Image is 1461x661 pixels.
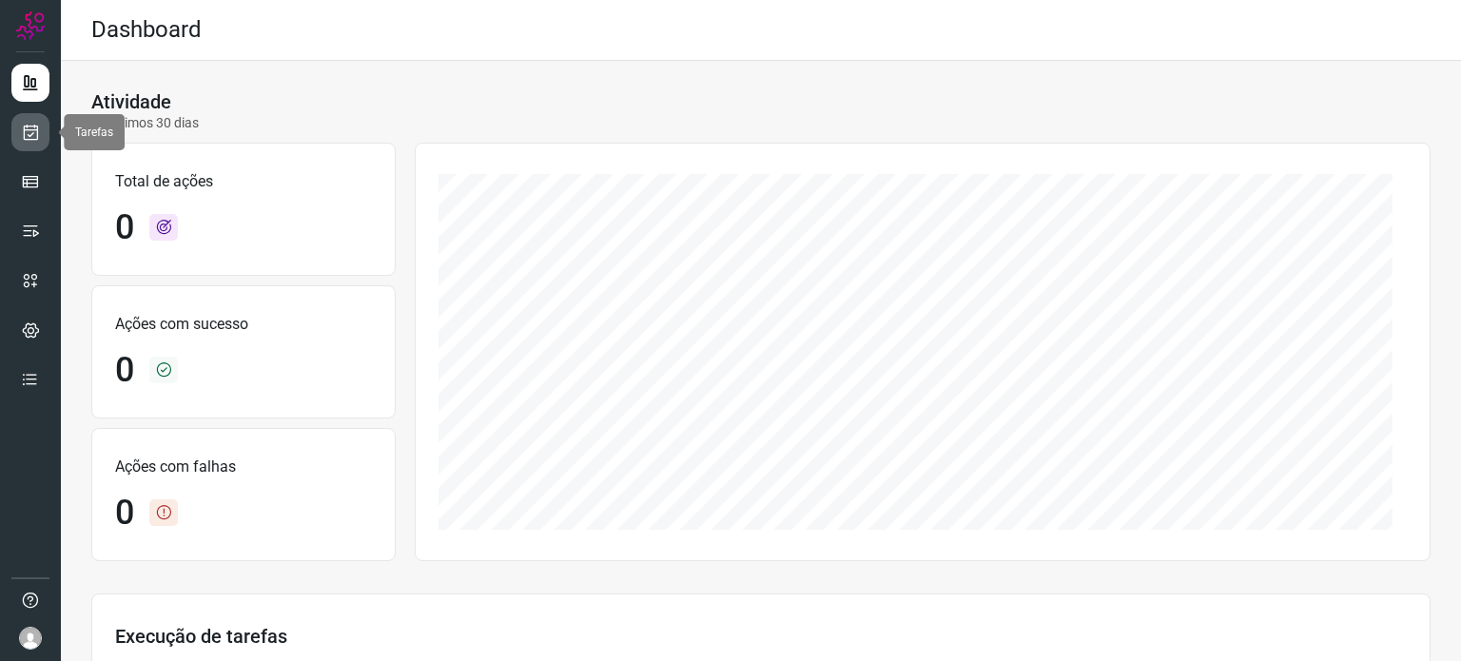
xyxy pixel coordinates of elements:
h2: Dashboard [91,16,202,44]
p: Total de ações [115,170,372,193]
img: avatar-user-boy.jpg [19,627,42,650]
h3: Execução de tarefas [115,625,1407,648]
img: Logo [16,11,45,40]
p: Ações com sucesso [115,313,372,336]
h1: 0 [115,350,134,391]
p: Últimos 30 dias [91,113,199,133]
h3: Atividade [91,90,171,113]
h1: 0 [115,207,134,248]
h1: 0 [115,493,134,534]
p: Ações com falhas [115,456,372,478]
span: Tarefas [75,126,113,139]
